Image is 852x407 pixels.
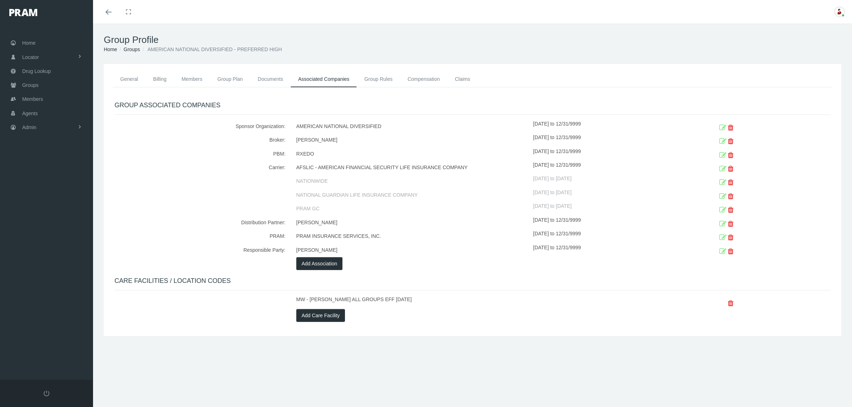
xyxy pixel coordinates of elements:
h4: GROUP ASSOCIATED COMPANIES [115,102,831,109]
a: Documents [250,71,291,87]
img: S_Profile_Picture_701.jpg [834,6,845,17]
a: Billing [146,71,174,87]
a: Members [174,71,210,87]
a: Groups [123,46,140,52]
div: RXEDO [291,147,533,161]
div: [PERSON_NAME] [291,133,533,147]
a: Claims [447,71,478,87]
a: Compensation [400,71,447,87]
span: Members [22,92,43,106]
span: Groups [22,78,39,92]
a: Associated Companies [291,71,357,87]
div: PBM: [109,147,291,161]
img: PRAM_20_x_78.png [9,9,37,16]
a: Group Plan [210,71,250,87]
button: Add Association [296,257,343,270]
div: Distribution Partner: [109,216,291,230]
span: Agents [22,107,38,120]
span: Drug Lookup [22,64,51,78]
div: [DATE] to 12/31/9999 [533,147,678,161]
div: AMERICAN NATIONAL DIVERSIFIED [291,120,533,133]
span: Locator [22,50,39,64]
div: [PERSON_NAME] [291,244,533,257]
div: [DATE] to 12/31/9999 [533,230,678,243]
div: [DATE] to 12/31/9999 [533,120,678,133]
h4: CARE FACILITIES / LOCATION CODES [115,277,831,285]
div: PRAM GC [291,202,533,216]
div: NATIONAL GUARDIAN LIFE INSURANCE COMPANY [291,188,533,202]
div: Carrier: [109,161,291,175]
div: MW - [PERSON_NAME] ALL GROUPS EFF [DATE] [291,295,533,309]
div: Broker: [109,133,291,147]
span: Admin [22,121,36,134]
div: NATIONWIDE [291,175,533,188]
div: Responsible Party: [109,244,291,257]
div: [DATE] to 12/31/9999 [533,244,678,257]
div: [PERSON_NAME] [291,216,533,230]
a: Home [104,46,117,52]
div: [DATE] to [DATE] [533,188,678,202]
div: AFSLIC - AMERICAN FINANCIAL SECURITY LIFE INSURANCE COMPANY [291,161,533,175]
div: PRAM: [109,230,291,243]
div: [DATE] to [DATE] [533,175,678,188]
h1: Group Profile [104,34,841,45]
span: Home [22,36,35,50]
div: [DATE] to 12/31/9999 [533,216,678,230]
div: [DATE] to 12/31/9999 [533,161,678,175]
a: Group Rules [357,71,400,87]
div: PRAM INSURANCE SERVICES, INC. [291,230,533,243]
div: Sponsor Organization: [109,120,291,133]
a: General [113,71,146,87]
div: [DATE] to [DATE] [533,202,678,216]
div: [DATE] to 12/31/9999 [533,133,678,147]
button: Add Care Facility [296,309,345,322]
span: AMERICAN NATIONAL DIVERSIFIED - PREFERRED HIGH [147,46,282,52]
